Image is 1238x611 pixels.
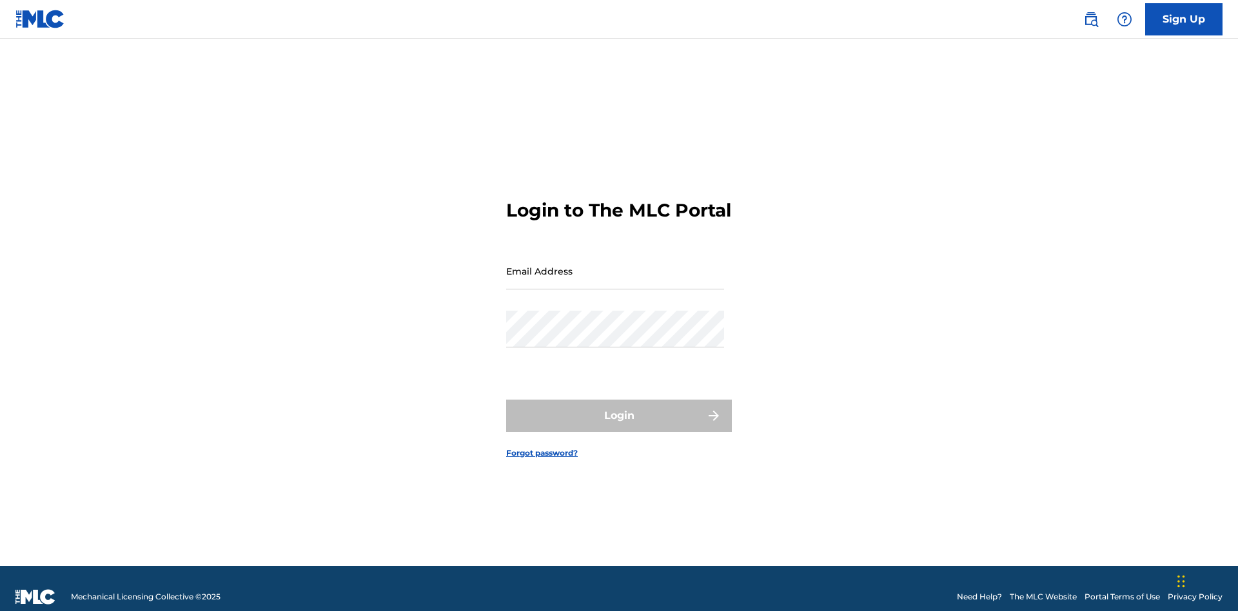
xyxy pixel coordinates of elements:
a: Public Search [1078,6,1104,32]
img: search [1083,12,1099,27]
img: MLC Logo [15,10,65,28]
a: Forgot password? [506,447,578,459]
a: Sign Up [1145,3,1223,35]
a: Need Help? [957,591,1002,603]
h3: Login to The MLC Portal [506,199,731,222]
a: Privacy Policy [1168,591,1223,603]
a: Portal Terms of Use [1085,591,1160,603]
div: Drag [1177,562,1185,601]
iframe: Chat Widget [1174,549,1238,611]
div: Help [1112,6,1137,32]
a: The MLC Website [1010,591,1077,603]
span: Mechanical Licensing Collective © 2025 [71,591,221,603]
img: logo [15,589,55,605]
img: help [1117,12,1132,27]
